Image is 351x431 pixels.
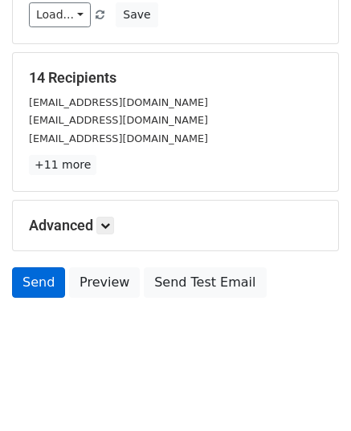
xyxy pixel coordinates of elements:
[69,267,140,298] a: Preview
[29,155,96,175] a: +11 more
[29,2,91,27] a: Load...
[29,114,208,126] small: [EMAIL_ADDRESS][DOMAIN_NAME]
[12,267,65,298] a: Send
[29,96,208,108] small: [EMAIL_ADDRESS][DOMAIN_NAME]
[29,132,208,144] small: [EMAIL_ADDRESS][DOMAIN_NAME]
[29,217,322,234] h5: Advanced
[144,267,266,298] a: Send Test Email
[271,354,351,431] iframe: Chat Widget
[116,2,157,27] button: Save
[29,69,322,87] h5: 14 Recipients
